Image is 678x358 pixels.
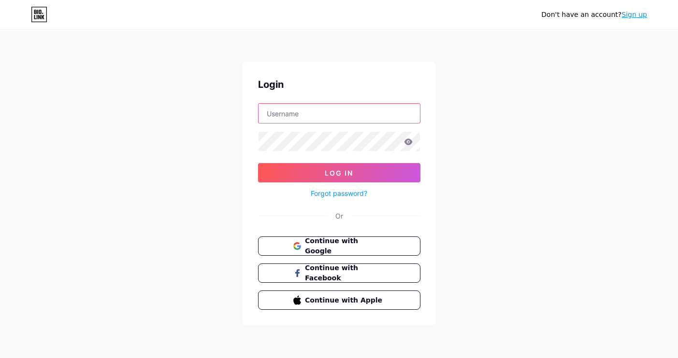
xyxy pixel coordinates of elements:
button: Continue with Google [258,236,420,256]
a: Forgot password? [311,188,367,198]
span: Continue with Facebook [305,263,385,283]
button: Continue with Facebook [258,263,420,283]
span: Log In [325,169,353,177]
span: Continue with Google [305,236,385,256]
div: Or [335,211,343,221]
input: Username [259,104,420,123]
span: Continue with Apple [305,295,385,305]
a: Sign up [621,11,647,18]
div: Don't have an account? [541,10,647,20]
button: Continue with Apple [258,290,420,310]
button: Log In [258,163,420,182]
div: Login [258,77,420,92]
